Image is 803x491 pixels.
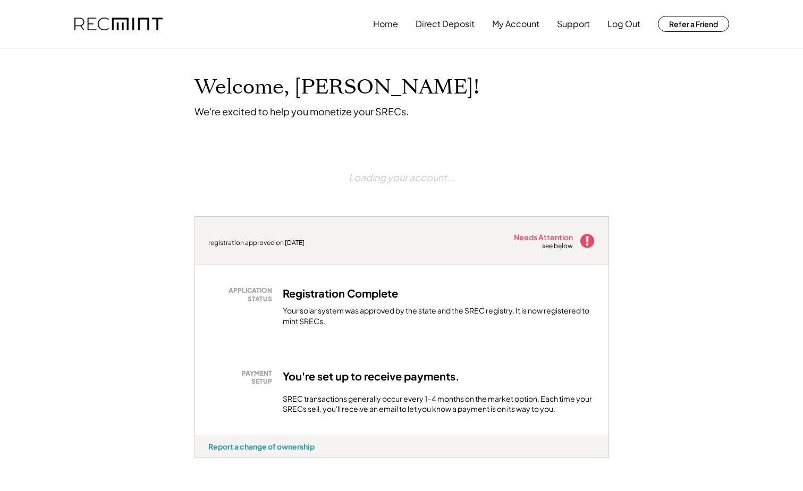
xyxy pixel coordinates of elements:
div: PAYMENT SETUP [214,369,272,386]
div: 3zsoa2vg - [195,458,212,462]
div: Your solar system was approved by the state and the SREC registry. It is now registered to mint S... [283,306,595,326]
button: My Account [492,13,539,35]
div: SREC transactions generally occur every 1-4 months on the market option. Each time your SRECs sel... [283,394,595,414]
button: Support [557,13,590,35]
h1: Welcome, [PERSON_NAME]! [195,75,479,100]
div: registration approved on [DATE] [208,239,315,247]
button: Refer a Friend [658,16,729,32]
h3: Registration Complete [283,286,398,300]
button: Home [373,13,398,35]
img: recmint-logotype%403x.png [74,18,163,31]
div: Loading your account... [349,144,455,210]
div: Report a change of ownership [208,442,315,451]
div: Needs Attention [514,233,574,241]
button: Log Out [607,13,640,35]
h3: You're set up to receive payments. [283,369,460,383]
div: see below [542,242,574,251]
button: Direct Deposit [416,13,475,35]
div: We're excited to help you monetize your SRECs. [195,105,409,117]
div: APPLICATION STATUS [214,286,272,303]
